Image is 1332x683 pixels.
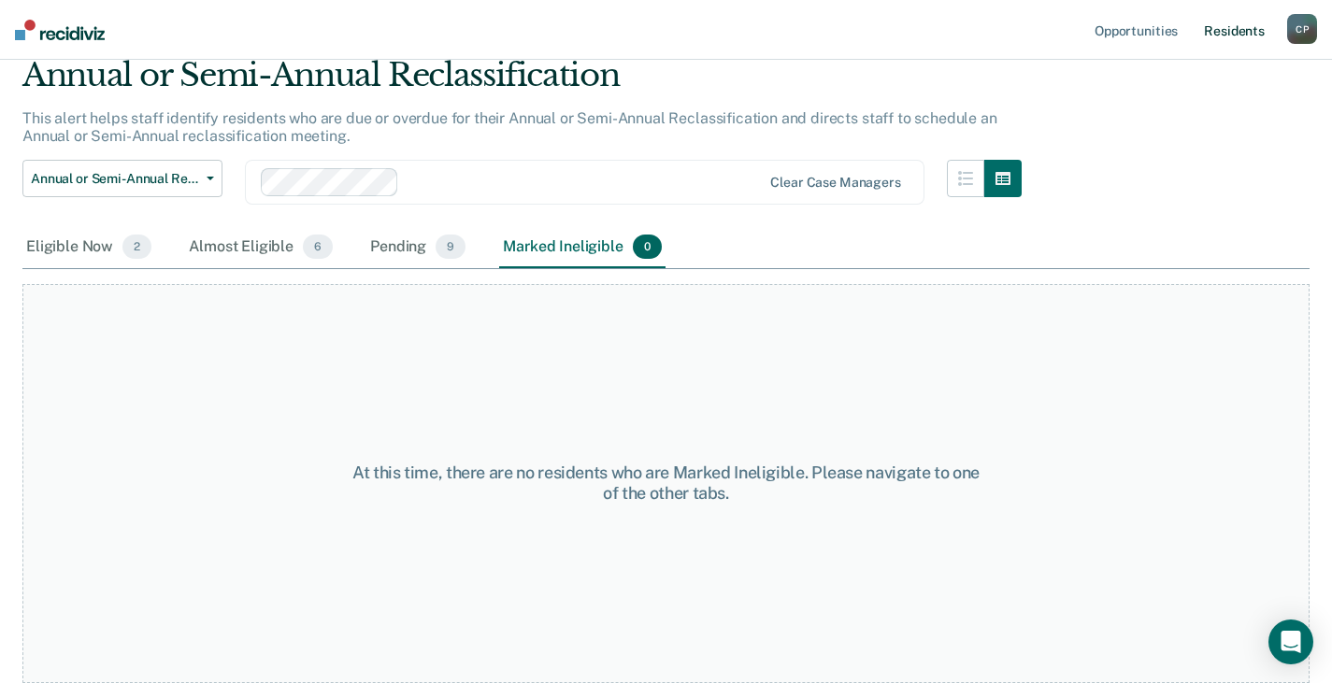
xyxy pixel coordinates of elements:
[31,171,199,187] span: Annual or Semi-Annual Reclassification
[15,20,105,40] img: Recidiviz
[345,462,988,503] div: At this time, there are no residents who are Marked Ineligible. Please navigate to one of the oth...
[1268,619,1313,664] div: Open Intercom Messenger
[185,227,337,268] div: Almost Eligible6
[1287,14,1317,44] button: CP
[22,56,1022,109] div: Annual or Semi-Annual Reclassification
[770,175,900,191] div: Clear case managers
[22,160,222,197] button: Annual or Semi-Annual Reclassification
[303,235,333,259] span: 6
[1287,14,1317,44] div: C P
[122,235,151,259] span: 2
[633,235,662,259] span: 0
[366,227,469,268] div: Pending9
[499,227,666,268] div: Marked Ineligible0
[436,235,465,259] span: 9
[22,109,997,145] p: This alert helps staff identify residents who are due or overdue for their Annual or Semi-Annual ...
[22,227,155,268] div: Eligible Now2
